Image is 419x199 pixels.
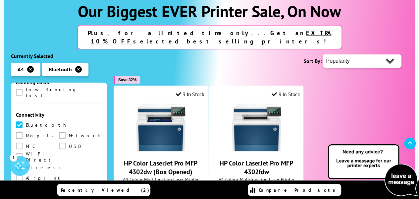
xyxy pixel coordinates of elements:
button: Save 32% [114,76,140,84]
u: EXTRA 10% OFF [91,29,332,45]
span: NFC [26,143,35,150]
span: Mopria [26,132,56,139]
span: Recently Viewed (2) [61,187,149,193]
span: USB [69,143,80,150]
span: A4 Colour Multifunction Laser Printer [213,176,300,182]
a: HP Color LaserJet Pro MFP 4302fdw [232,147,281,154]
a: HP Color LaserJet Pro MFP 4302dw (Box Opened) [124,159,197,176]
div: Connectivity [16,111,102,118]
div: 3 In Stock [176,91,204,98]
span: Wi-Fi Direct [26,153,59,161]
span: Wireless [26,164,65,171]
span: Bluetooth [49,66,72,73]
span: Bluetooth [26,121,68,129]
img: Open Live Chat window [326,143,419,198]
a: HP Color LaserJet Pro MFP 4302dw (Box Opened) [136,147,185,154]
a: Recently Viewed (2) [57,184,150,196]
span: Low Running Cost [26,89,102,96]
span: Sort By: [303,58,321,64]
span: Network [69,132,100,139]
span: Airprint [26,174,63,182]
div: 1 [10,154,17,161]
strong: Plus, for a limited time only...Get an selected best selling printers! [88,29,332,45]
img: HP Color LaserJet Pro MFP 4302fdw [232,102,281,152]
span: A4 [18,66,24,73]
a: Compare Products [248,184,341,196]
div: Currently Selected [11,53,107,59]
div: 9 In Stock [272,91,300,98]
span: Compare Products [259,187,339,193]
span: A4 Colour Multifunction Laser Printer [117,176,204,182]
a: HP Color LaserJet Pro MFP 4302fdw [220,159,293,176]
h1: Our Biggest EVER Printer Sale, On Now [11,1,408,22]
img: HP Color LaserJet Pro MFP 4302dw (Box Opened) [136,102,185,152]
span: Save 32% [118,77,136,82]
